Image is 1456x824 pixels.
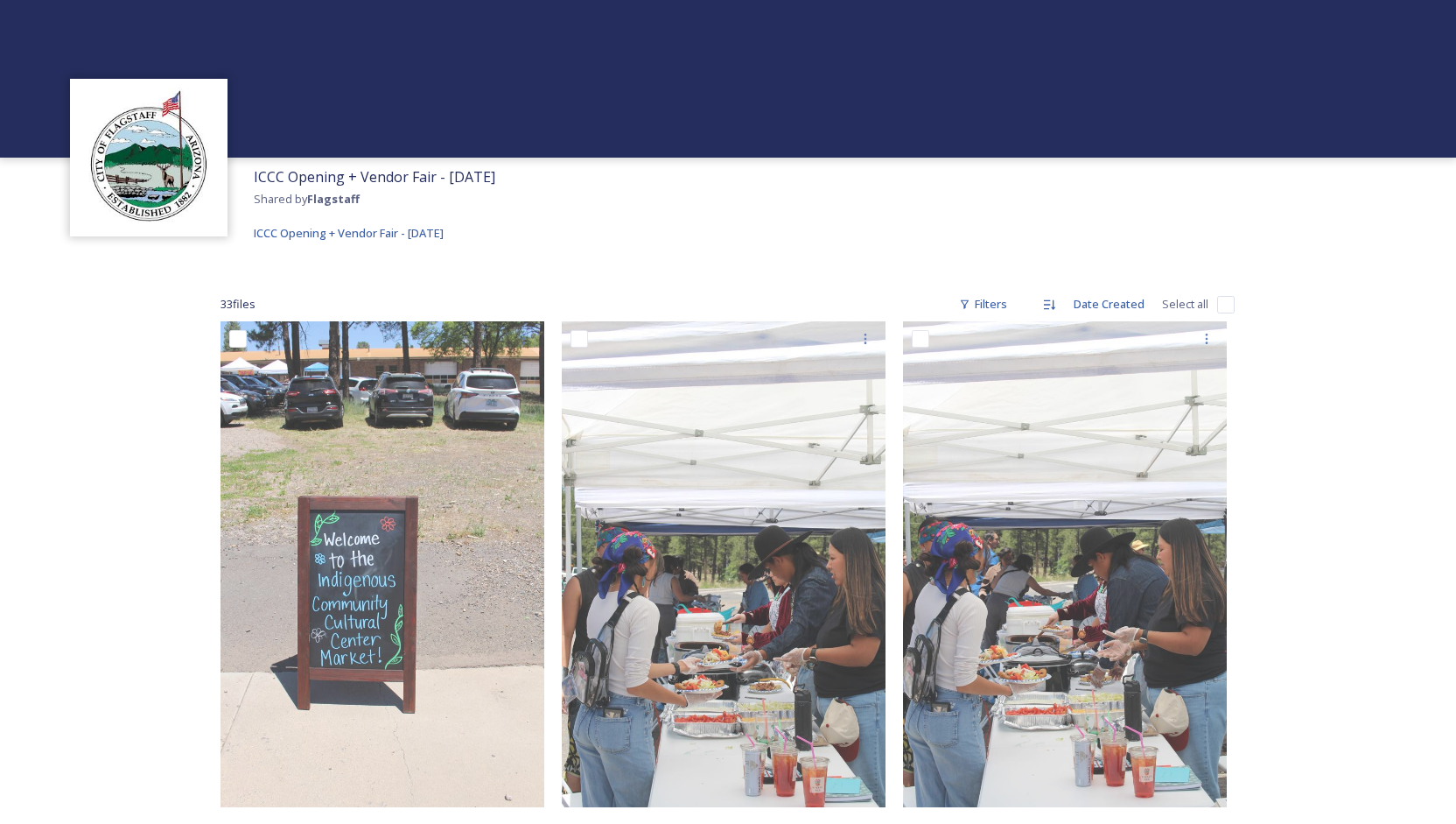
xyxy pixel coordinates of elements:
[254,191,360,207] span: Shared by
[562,321,885,807] img: ext_1750176816.727718_Grace.benally@flagstaffaz.gov-IMG_5109.jpeg
[254,222,444,243] a: ICCC Opening + Vendor Fair - [DATE]
[220,296,255,313] span: 33 file s
[307,191,360,207] strong: Flagstaff
[1065,287,1153,321] div: Date Created
[1162,296,1208,313] span: Select all
[903,321,1227,807] img: ext_1750176816.474637_Grace.benally@flagstaffaz.gov-IMG_5110.jpeg
[254,167,495,187] span: ICCC Opening + Vendor Fair - [DATE]
[79,88,219,228] img: images%20%282%29.jpeg
[220,321,544,807] img: ext_1750176817.688697_Grace.benally@flagstaffaz.gov-IMG_5107.jpeg
[950,287,1016,321] div: Filters
[254,225,444,241] span: ICCC Opening + Vendor Fair - [DATE]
